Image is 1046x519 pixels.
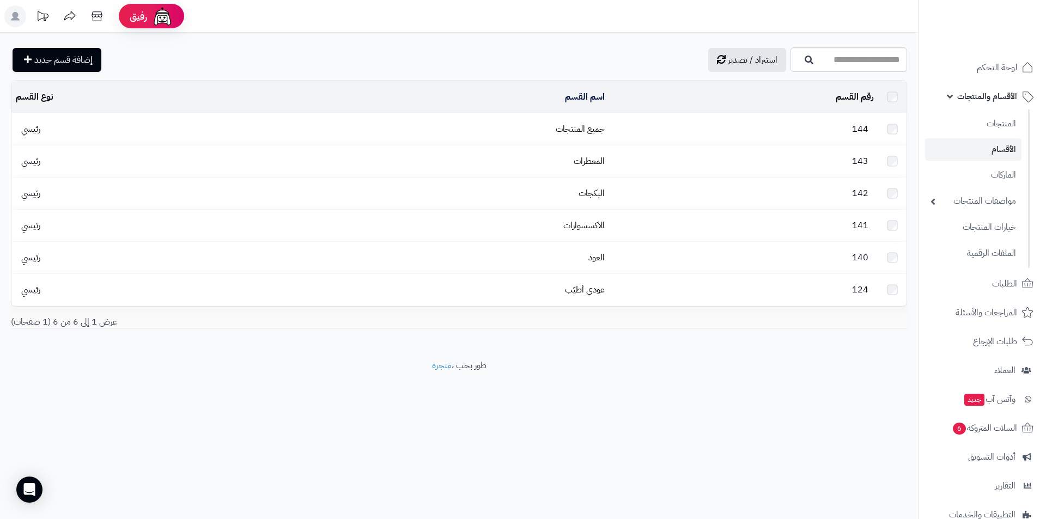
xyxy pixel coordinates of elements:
[579,187,605,200] a: البكجات
[925,415,1039,441] a: السلات المتروكة6
[925,271,1039,297] a: الطلبات
[957,89,1017,104] span: الأقسام والمنتجات
[968,449,1015,465] span: أدوات التسويق
[16,155,46,168] span: رئيسي
[952,420,1017,436] span: السلات المتروكة
[3,316,459,328] div: عرض 1 إلى 6 من 6 (1 صفحات)
[11,81,277,113] td: نوع القسم
[708,48,786,72] a: استيراد / تصدير
[963,392,1015,407] span: وآتس آب
[16,123,46,136] span: رئيسي
[956,305,1017,320] span: المراجعات والأسئلة
[953,423,966,435] span: 6
[847,123,874,136] span: 144
[977,60,1017,75] span: لوحة التحكم
[925,386,1039,412] a: وآتس آبجديد
[925,300,1039,326] a: المراجعات والأسئلة
[964,394,984,406] span: جديد
[992,276,1017,291] span: الطلبات
[847,187,874,200] span: 142
[574,155,605,168] a: المعطرات
[925,163,1021,187] a: الماركات
[16,251,46,264] span: رئيسي
[565,283,605,296] a: عودي أطيّب
[29,5,56,30] a: تحديثات المنصة
[973,334,1017,349] span: طلبات الإرجاع
[613,91,874,103] div: رقم القسم
[925,216,1021,239] a: خيارات المنتجات
[588,251,605,264] a: العود
[16,219,46,232] span: رئيسي
[151,5,173,27] img: ai-face.png
[925,112,1021,136] a: المنتجات
[130,10,147,23] span: رفيق
[847,251,874,264] span: 140
[925,242,1021,265] a: الملفات الرقمية
[847,219,874,232] span: 141
[432,359,452,372] a: متجرة
[16,187,46,200] span: رئيسي
[565,90,605,103] a: اسم القسم
[34,53,93,66] span: إضافة قسم جديد
[995,478,1015,493] span: التقارير
[925,54,1039,81] a: لوحة التحكم
[16,283,46,296] span: رئيسي
[925,138,1021,161] a: الأقسام
[925,190,1021,213] a: مواصفات المنتجات
[13,48,101,72] a: إضافة قسم جديد
[925,473,1039,499] a: التقارير
[563,219,605,232] a: الاكسسوارات
[728,53,777,66] span: استيراد / تصدير
[925,328,1039,355] a: طلبات الإرجاع
[16,477,42,503] div: Open Intercom Messenger
[994,363,1015,378] span: العملاء
[556,123,605,136] a: جميع المنتجات
[847,155,874,168] span: 143
[925,444,1039,470] a: أدوات التسويق
[847,283,874,296] span: 124
[925,357,1039,383] a: العملاء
